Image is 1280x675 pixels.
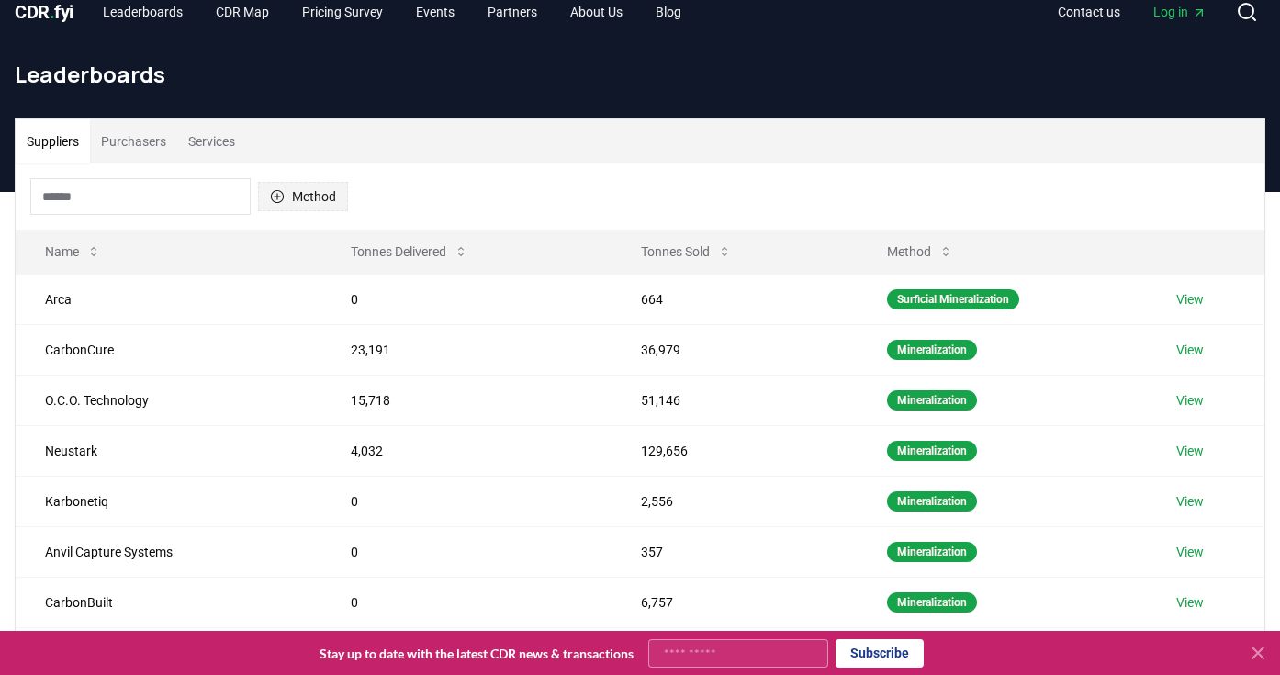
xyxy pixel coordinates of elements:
td: 36,979 [612,324,858,375]
td: 0 [321,526,611,577]
td: O.C.O. Technology [16,375,321,425]
button: Tonnes Sold [626,233,747,270]
div: Mineralization [887,491,977,512]
td: 6,757 [612,577,858,627]
td: 15,718 [321,375,611,425]
td: Neustark [16,425,321,476]
td: 4,032 [321,425,611,476]
div: Mineralization [887,542,977,562]
td: CarbonCure [16,324,321,375]
button: Suppliers [16,119,90,163]
td: 664 [612,274,858,324]
td: 23,191 [321,324,611,375]
div: Mineralization [887,592,977,613]
td: 357 [612,526,858,577]
div: Mineralization [887,441,977,461]
td: 0 [321,476,611,526]
h1: Leaderboards [15,60,1265,89]
button: Purchasers [90,119,177,163]
button: Tonnes Delivered [336,233,483,270]
a: View [1176,593,1204,612]
td: Karbonetiq [16,476,321,526]
td: Anvil Capture Systems [16,526,321,577]
td: CarbonBuilt [16,577,321,627]
div: Mineralization [887,390,977,411]
button: Method [872,233,968,270]
a: View [1176,442,1204,460]
a: View [1176,341,1204,359]
div: Mineralization [887,340,977,360]
button: Services [177,119,246,163]
td: 0 [321,274,611,324]
td: Arca [16,274,321,324]
td: 0 [321,577,611,627]
td: 2,556 [612,476,858,526]
a: View [1176,290,1204,309]
a: View [1176,543,1204,561]
div: Surficial Mineralization [887,289,1019,309]
button: Method [258,182,348,211]
span: CDR fyi [15,1,73,23]
a: View [1176,391,1204,410]
td: 51,146 [612,375,858,425]
span: . [50,1,55,23]
a: View [1176,492,1204,511]
span: Log in [1153,3,1207,21]
button: Name [30,233,116,270]
td: 129,656 [612,425,858,476]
